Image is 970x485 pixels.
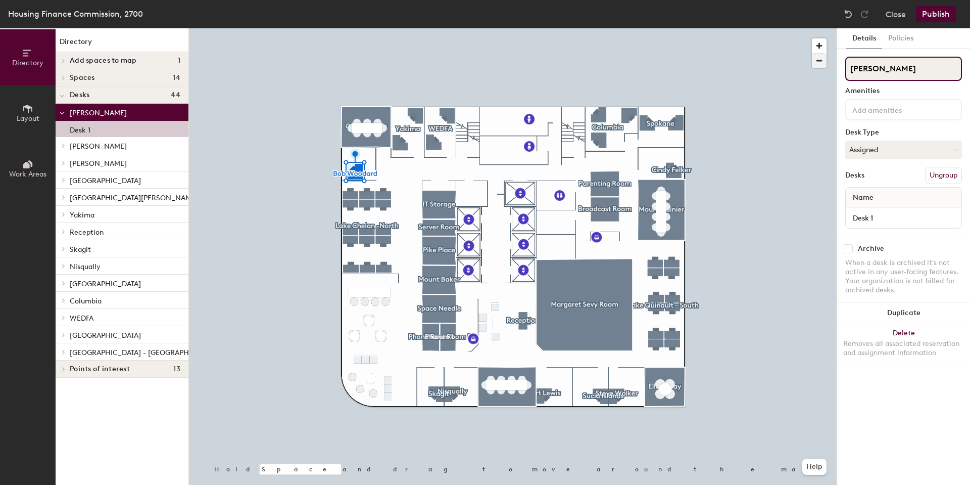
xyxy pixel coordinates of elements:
[70,280,141,288] span: [GEOGRAPHIC_DATA]
[173,365,180,373] span: 13
[886,6,906,22] button: Close
[848,211,959,225] input: Unnamed desk
[70,262,101,271] span: Nisqually
[925,167,962,184] button: Ungroup
[9,170,46,179] span: Work Areas
[859,9,869,19] img: Redo
[70,74,95,82] span: Spaces
[70,57,137,65] span: Add spaces to map
[848,189,879,207] span: Name
[858,245,884,253] div: Archive
[56,36,188,52] h1: Directory
[802,459,827,475] button: Help
[845,171,864,180] div: Desks
[173,74,180,82] span: 14
[70,91,89,99] span: Desks
[882,28,919,49] button: Policies
[70,123,90,135] p: Desk 1
[845,258,962,295] div: When a desk is archived it's not active in any user-facing features. Your organization is not bil...
[837,303,970,323] button: Duplicate
[845,87,962,95] div: Amenities
[70,365,130,373] span: Points of interest
[845,128,962,137] div: Desk Type
[916,6,956,22] button: Publish
[12,59,43,67] span: Directory
[178,57,180,65] span: 1
[850,103,941,115] input: Add amenities
[70,159,127,168] span: [PERSON_NAME]
[8,8,143,20] div: Housing Finance Commission, 2700
[70,245,91,254] span: Skagit
[837,323,970,368] button: DeleteRemoves all associated reservation and assignment information
[171,91,180,99] span: 44
[845,141,962,159] button: Assigned
[70,331,141,340] span: [GEOGRAPHIC_DATA]
[70,109,127,117] span: [PERSON_NAME]
[843,9,853,19] img: Undo
[70,348,219,357] span: [GEOGRAPHIC_DATA] - [GEOGRAPHIC_DATA]
[70,211,94,219] span: Yakima
[843,339,964,358] div: Removes all associated reservation and assignment information
[846,28,882,49] button: Details
[70,177,141,185] span: [GEOGRAPHIC_DATA]
[17,114,39,123] span: Layout
[70,194,198,202] span: [GEOGRAPHIC_DATA][PERSON_NAME]
[70,314,93,323] span: WEDFA
[70,142,127,151] span: [PERSON_NAME]
[70,228,104,237] span: Reception
[70,297,102,305] span: Columbia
